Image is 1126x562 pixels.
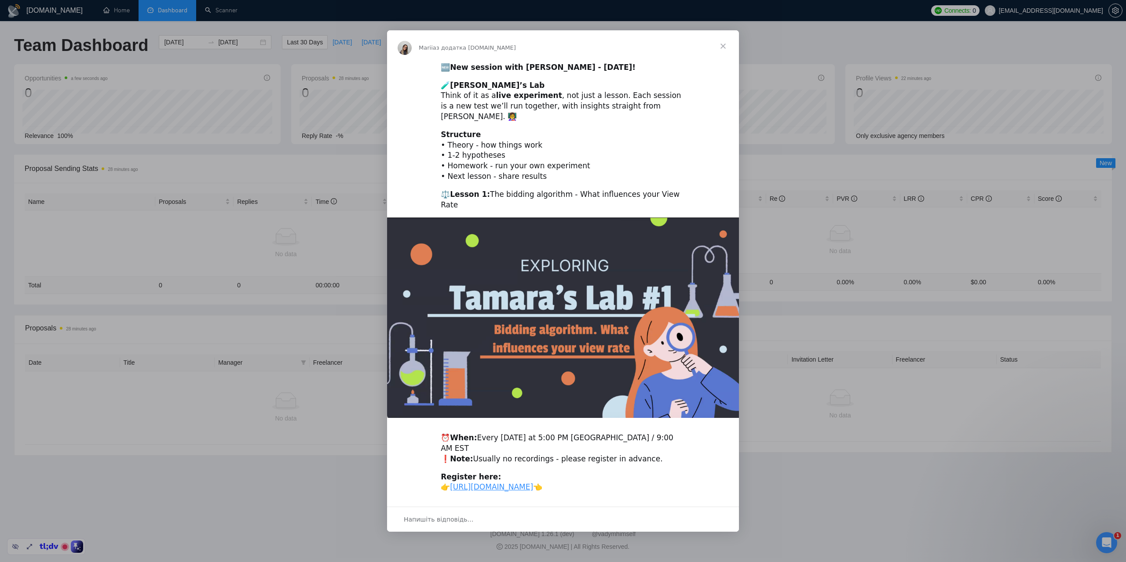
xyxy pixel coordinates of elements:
[450,454,473,463] b: Note:
[404,514,474,525] span: Напишіть відповідь…
[419,44,436,51] span: Mariia
[441,433,685,464] div: ⏰ Every [DATE] at 5:00 PM [GEOGRAPHIC_DATA] / 9:00 AM EST ❗ Usually no recordings - please regist...
[450,482,533,491] a: [URL][DOMAIN_NAME]
[441,62,685,73] div: 🆕
[450,63,636,72] b: New session with [PERSON_NAME] - [DATE]!
[441,472,685,493] div: 👉 👈
[496,91,562,100] b: live experiment
[441,189,685,210] div: ⚖️ The bidding algorithm - What influences your View Rate
[436,44,516,51] span: з додатка [DOMAIN_NAME]
[450,81,545,90] b: [PERSON_NAME]’s Lab
[441,80,685,122] div: 🧪 Think of it as a , not just a lesson. Each session is a new test we’ll run together, with insig...
[387,507,739,532] div: Відкрити бесіду й відповісти
[450,433,477,442] b: When:
[441,130,481,139] b: Structure
[441,472,501,481] b: Register here:
[450,190,490,199] b: Lesson 1:
[398,41,412,55] img: Profile image for Mariia
[441,130,685,182] div: • Theory - how things work • 1-2 hypotheses • Homework - run your own experiment • Next lesson - ...
[707,30,739,62] span: Закрити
